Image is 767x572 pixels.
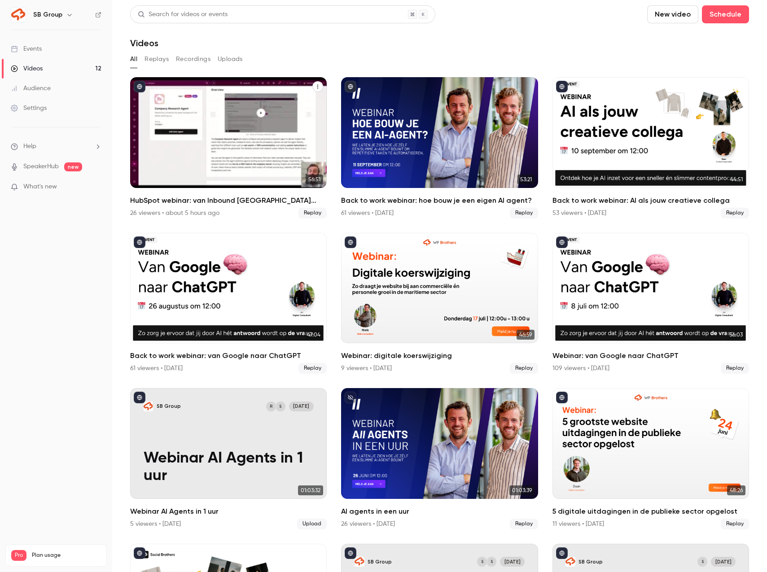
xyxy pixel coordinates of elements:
[304,330,323,340] span: 47:04
[23,162,59,171] a: SpeakerHub
[341,388,538,529] li: AI agents in een uur
[552,77,749,218] a: 44:51Back to work webinar: AI als jouw creatieve collega53 viewers • [DATE]Replay
[11,142,101,151] li: help-dropdown-opener
[32,552,101,559] span: Plan usage
[721,363,749,374] span: Replay
[144,402,153,411] img: Webinar AI Agents in 1 uur
[341,364,392,373] div: 9 viewers • [DATE]
[130,520,181,528] div: 5 viewers • [DATE]
[130,388,327,529] li: Webinar AI Agents in 1 uur
[297,519,327,529] span: Upload
[552,233,749,374] a: 56:03Webinar: van Google naar ChatGPT109 viewers • [DATE]Replay
[721,208,749,218] span: Replay
[64,162,82,171] span: new
[130,233,327,374] li: Back to work webinar: van Google naar ChatGPT
[306,175,323,184] span: 56:51
[289,402,314,411] span: [DATE]
[500,557,525,567] span: [DATE]
[157,403,181,410] p: SB Group
[218,52,243,66] button: Uploads
[298,485,323,495] span: 01:03:32
[552,364,609,373] div: 109 viewers • [DATE]
[11,8,26,22] img: SB Group
[23,142,36,151] span: Help
[130,233,327,374] a: 47:04Back to work webinar: van Google naar ChatGPT61 viewers • [DATE]Replay
[134,547,145,559] button: published
[556,392,568,403] button: published
[341,520,395,528] div: 26 viewers • [DATE]
[130,364,183,373] div: 61 viewers • [DATE]
[11,84,51,93] div: Audience
[556,236,568,248] button: published
[130,52,137,66] button: All
[697,556,708,567] div: S
[721,519,749,529] span: Replay
[33,10,62,19] h6: SB Group
[552,209,606,218] div: 53 viewers • [DATE]
[11,44,42,53] div: Events
[11,64,43,73] div: Videos
[517,330,535,340] span: 46:59
[298,208,327,218] span: Replay
[552,77,749,218] li: Back to work webinar: AI als jouw creatieve collega
[145,52,169,66] button: Replays
[552,520,604,528] div: 11 viewers • [DATE]
[130,77,327,218] a: 56:51HubSpot webinar: van Inbound [GEOGRAPHIC_DATA][PERSON_NAME] jouw CRM26 viewers • about 5 hou...
[11,104,47,113] div: Settings
[130,388,327,529] a: Webinar AI Agents in 1 uurSB GroupSR[DATE]Webinar AI Agents in 1 uur01:03:32Webinar AI Agents in ...
[130,5,749,567] section: Videos
[565,557,575,567] img: Webinar WP Brothers - Digitale Toegankelijkheid
[341,77,538,218] a: 53:21Back to work webinar: hoe bouw je een eigen AI agent?61 viewers • [DATE]Replay
[556,81,568,92] button: published
[144,450,314,485] p: Webinar AI Agents in 1 uur
[579,559,603,565] p: SB Group
[130,506,327,517] h2: Webinar AI Agents in 1 uur
[134,392,145,403] button: published
[341,233,538,374] a: 46:59Webinar: digitale koerswijziging9 viewers • [DATE]Replay
[727,330,745,340] span: 56:03
[266,401,276,412] div: R
[130,209,219,218] div: 26 viewers • about 5 hours ago
[510,519,538,529] span: Replay
[341,506,538,517] h2: AI agents in een uur
[341,388,538,529] a: 01:03:39AI agents in een uur26 viewers • [DATE]Replay
[130,350,327,361] h2: Back to work webinar: van Google naar ChatGPT
[341,77,538,218] li: Back to work webinar: hoe bouw je een eigen AI agent?
[134,81,145,92] button: published
[298,363,327,374] span: Replay
[134,236,145,248] button: published
[711,557,736,567] span: [DATE]
[23,182,57,192] span: What's new
[345,547,356,559] button: published
[517,175,535,184] span: 53:21
[11,550,26,561] span: Pro
[486,556,497,567] div: S
[552,195,749,206] h2: Back to work webinar: AI als jouw creatieve collega
[345,236,356,248] button: published
[341,233,538,374] li: Webinar: digitale koerswijziging
[552,506,749,517] h2: 5 digitale uitdagingen in de publieke sector opgelost
[477,556,487,567] div: S
[556,547,568,559] button: published
[510,208,538,218] span: Replay
[345,81,356,92] button: published
[138,10,228,19] div: Search for videos or events
[355,557,364,567] img: Webinar 2DIGITS Digitale Transformatie
[368,559,392,565] p: SB Group
[130,38,158,48] h1: Videos
[341,350,538,361] h2: Webinar: digitale koerswijziging
[341,195,538,206] h2: Back to work webinar: hoe bouw je een eigen AI agent?
[552,388,749,529] li: 5 digitale uitdagingen in de publieke sector opgelost
[130,195,327,206] h2: HubSpot webinar: van Inbound [GEOGRAPHIC_DATA][PERSON_NAME] jouw CRM
[552,388,749,529] a: 48:265 digitale uitdagingen in de publieke sector opgelost11 viewers • [DATE]Replay
[509,485,535,495] span: 01:03:39
[345,392,356,403] button: unpublished
[552,350,749,361] h2: Webinar: van Google naar ChatGPT
[275,401,286,412] div: S
[552,233,749,374] li: Webinar: van Google naar ChatGPT
[727,485,745,495] span: 48:26
[510,363,538,374] span: Replay
[341,209,394,218] div: 61 viewers • [DATE]
[702,5,749,23] button: Schedule
[728,175,745,184] span: 44:51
